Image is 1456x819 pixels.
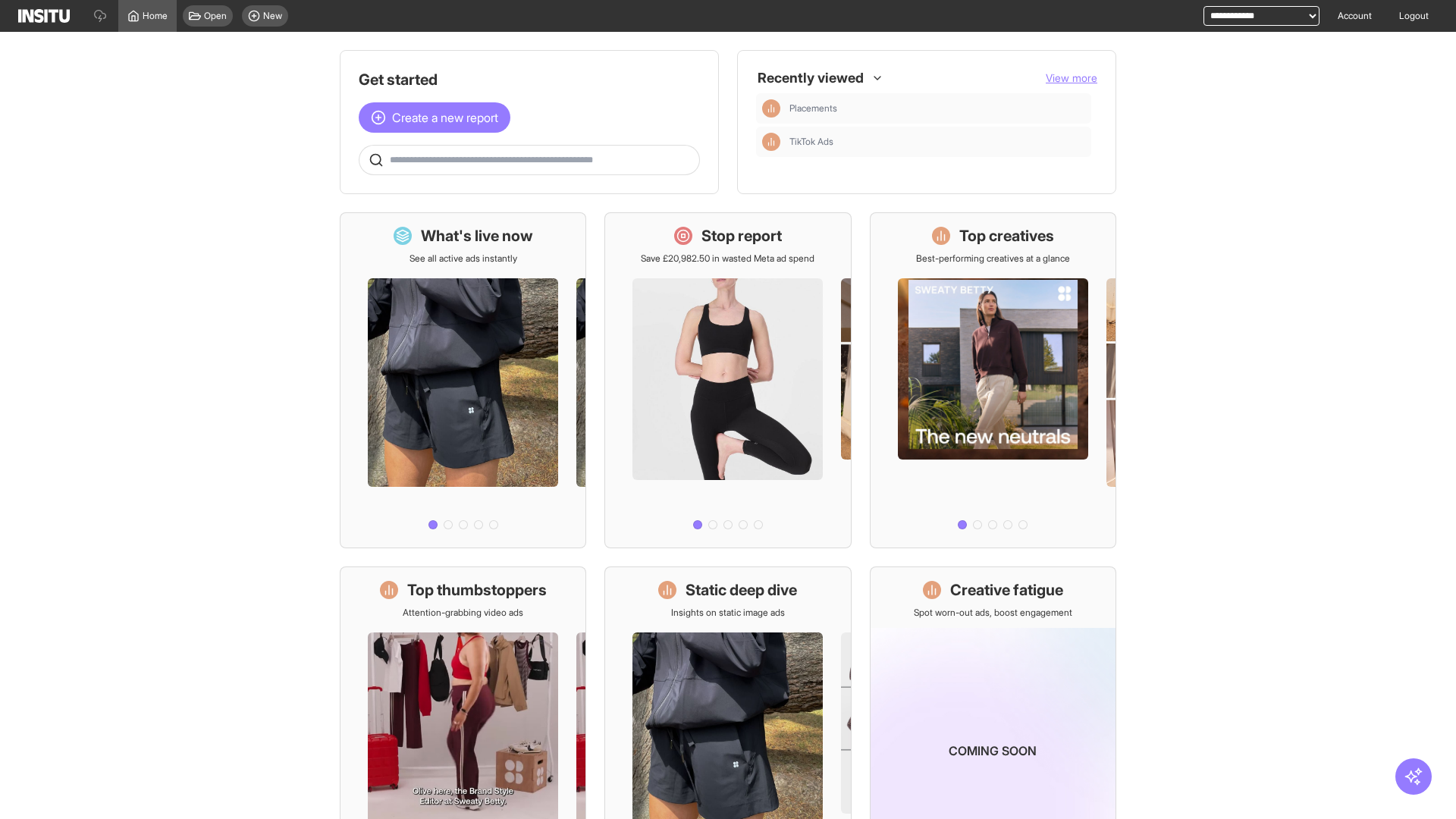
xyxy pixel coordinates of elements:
span: Home [143,10,168,22]
h1: Top creatives [959,225,1054,246]
h1: Get started [359,69,700,90]
span: TikTok Ads [789,136,833,148]
p: See all active ads instantly [409,253,517,265]
a: What's live nowSee all active ads instantly [340,212,586,548]
span: Open [204,10,227,22]
a: Top creativesBest-performing creatives at a glance [870,212,1116,548]
span: New [263,10,282,22]
span: View more [1046,71,1097,84]
h1: Top thumbstoppers [407,579,547,601]
span: Placements [789,102,1085,115]
span: TikTok Ads [789,136,1085,148]
button: View more [1046,71,1097,86]
a: Stop reportSave £20,982.50 in wasted Meta ad spend [604,212,851,548]
span: Placements [789,102,837,115]
p: Best-performing creatives at a glance [916,253,1070,265]
h1: Stop report [701,225,782,246]
button: Create a new report [359,102,510,133]
h1: Static deep dive [686,579,797,601]
p: Attention-grabbing video ads [403,607,523,619]
p: Insights on static image ads [671,607,785,619]
img: Logo [18,9,70,23]
div: Insights [762,133,780,151]
h1: What's live now [421,225,533,246]
div: Insights [762,99,780,118]
span: Create a new report [392,108,498,127]
p: Save £20,982.50 in wasted Meta ad spend [641,253,814,265]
